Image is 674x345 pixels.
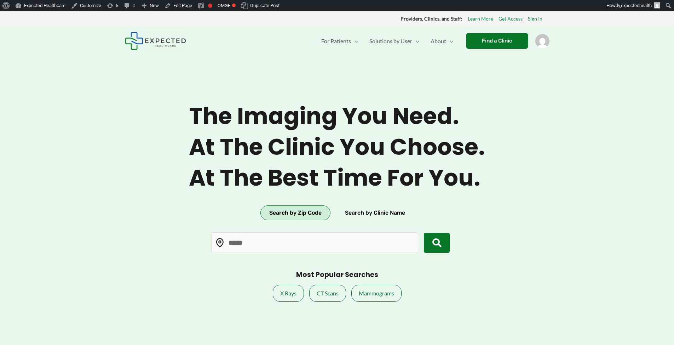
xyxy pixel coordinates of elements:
[621,3,652,8] span: expectedhealth
[499,14,523,23] a: Get Access
[125,32,186,50] img: Expected Healthcare Logo - side, dark font, small
[412,29,419,53] span: Menu Toggle
[316,29,364,53] a: For PatientsMenu Toggle
[296,271,378,279] h3: Most Popular Searches
[189,103,485,130] span: The imaging you need.
[215,238,225,248] img: Location pin
[535,37,549,44] a: Account icon link
[425,29,459,53] a: AboutMenu Toggle
[364,29,425,53] a: Solutions by UserMenu Toggle
[401,16,462,22] strong: Providers, Clinics, and Staff:
[273,285,304,302] a: X Rays
[316,29,459,53] nav: Primary Site Navigation
[351,285,402,302] a: Mammograms
[528,14,542,23] a: Sign In
[468,14,493,23] a: Learn More
[466,33,528,49] a: Find a Clinic
[189,134,485,161] span: At the clinic you choose.
[369,29,412,53] span: Solutions by User
[208,4,212,8] div: Focus keyphrase not set
[351,29,358,53] span: Menu Toggle
[336,205,414,220] button: Search by Clinic Name
[431,29,446,53] span: About
[309,285,346,302] a: CT Scans
[446,29,453,53] span: Menu Toggle
[321,29,351,53] span: For Patients
[189,164,485,192] span: At the best time for you.
[260,205,330,220] button: Search by Zip Code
